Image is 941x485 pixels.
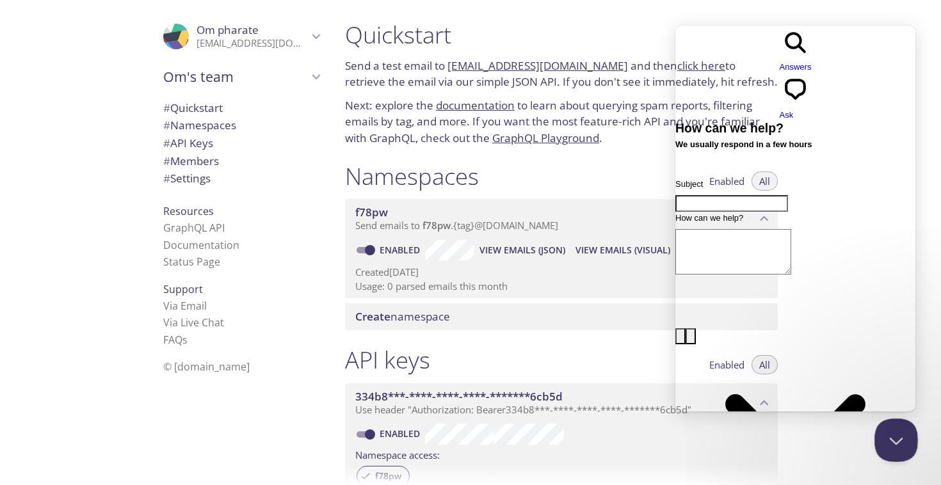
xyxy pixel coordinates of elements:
span: Members [163,154,219,168]
div: Om pharate [153,15,330,58]
div: Namespaces [153,116,330,134]
a: Via Email [163,299,207,313]
div: Create namespace [345,303,778,330]
span: View Emails (Visual) [575,242,670,258]
span: # [163,136,170,150]
span: # [163,171,170,186]
div: Om's team [153,60,330,93]
iframe: Help Scout Beacon - Close [874,418,918,462]
a: FAQ [163,333,188,347]
a: Enabled [378,427,425,440]
span: Support [163,282,203,296]
label: Namespace access: [355,445,440,463]
span: View Emails (JSON) [479,242,565,258]
div: Team Settings [153,170,330,187]
span: f78pw [355,205,388,219]
button: View Emails (Visual) [570,240,675,260]
a: documentation [436,98,515,113]
span: f78pw [422,219,451,232]
h1: Quickstart [345,20,778,49]
a: Enabled [378,244,425,256]
button: View Emails (JSON) [474,240,570,260]
a: Via Live Chat [163,315,224,330]
p: Created [DATE] [355,266,768,279]
div: Quickstart [153,99,330,117]
span: Resources [163,204,214,218]
p: Send a test email to and then to retrieve the email via our simple JSON API. If you don't see it ... [345,58,778,90]
span: API Keys [163,136,213,150]
span: # [163,154,170,168]
p: Usage: 0 parsed emails this month [355,280,768,293]
div: Members [153,152,330,170]
span: # [163,100,170,115]
p: Next: explore the to learn about querying spam reports, filtering emails by tag, and more. If you... [345,97,778,147]
span: Om's team [163,68,308,86]
span: © [DOMAIN_NAME] [163,360,250,374]
div: f78pw namespace [345,199,778,239]
p: [EMAIL_ADDRESS][DOMAIN_NAME] [197,37,308,50]
span: Quickstart [163,100,223,115]
h1: API keys [345,346,430,374]
a: [EMAIL_ADDRESS][DOMAIN_NAME] [447,58,628,73]
span: Om pharate [197,22,259,37]
a: GraphQL Playground [492,131,599,145]
a: GraphQL API [163,221,225,235]
div: API Keys [153,134,330,152]
h1: Namespaces [345,162,479,191]
span: namespace [355,309,450,324]
span: s [182,333,188,347]
a: Status Page [163,255,220,269]
a: Documentation [163,238,239,252]
iframe: Help Scout Beacon - Live Chat, Contact Form, and Knowledge Base [675,26,915,411]
span: # [163,118,170,132]
span: Create [355,309,390,324]
span: Namespaces [163,118,236,132]
span: Send emails to . {tag} @[DOMAIN_NAME] [355,219,558,232]
span: Settings [163,171,211,186]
